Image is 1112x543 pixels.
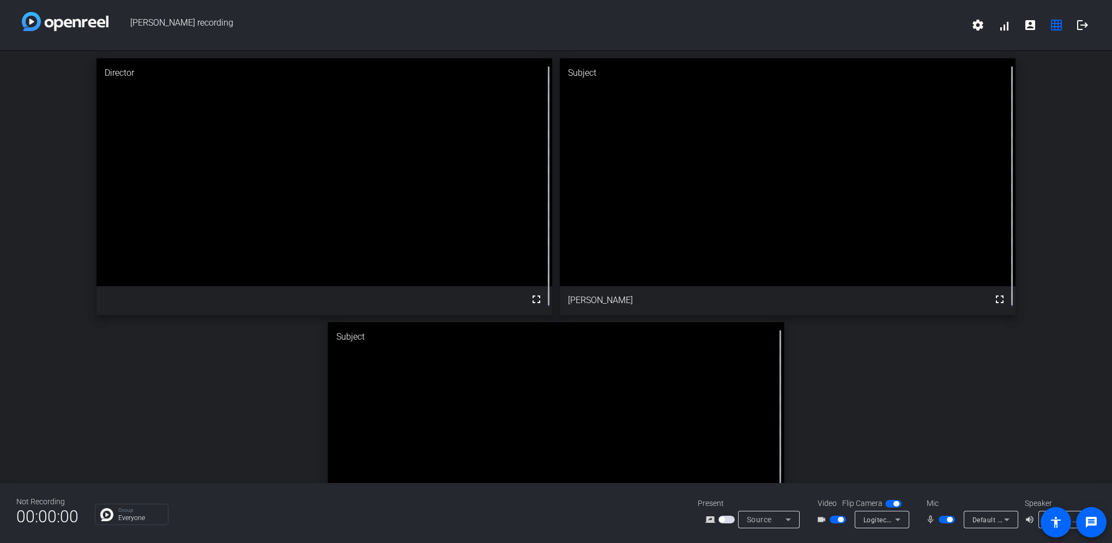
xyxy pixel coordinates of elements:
[926,513,939,526] mat-icon: mic_none
[991,12,1017,38] button: signal_cellular_alt
[1025,513,1038,526] mat-icon: volume_up
[747,515,772,524] span: Source
[1024,19,1037,32] mat-icon: account_box
[817,513,830,526] mat-icon: videocam_outline
[118,515,162,521] p: Everyone
[1050,19,1063,32] mat-icon: grid_on
[1049,516,1062,529] mat-icon: accessibility
[916,498,1025,509] div: Mic
[100,508,113,521] img: Chat Icon
[1085,516,1098,529] mat-icon: message
[16,496,78,508] div: Not Recording
[863,515,948,524] span: Logitech BRIO (046d:085e)
[108,12,965,38] span: [PERSON_NAME] recording
[1025,498,1090,509] div: Speaker
[22,12,108,31] img: white-gradient.svg
[560,58,1016,88] div: Subject
[328,322,784,352] div: Subject
[842,498,883,509] span: Flip Camera
[698,498,807,509] div: Present
[818,498,837,509] span: Video
[993,293,1006,306] mat-icon: fullscreen
[118,508,162,513] p: Group
[530,293,543,306] mat-icon: fullscreen
[1076,19,1089,32] mat-icon: logout
[16,503,78,530] span: 00:00:00
[705,513,718,526] mat-icon: screen_share_outline
[971,19,984,32] mat-icon: settings
[96,58,553,88] div: Director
